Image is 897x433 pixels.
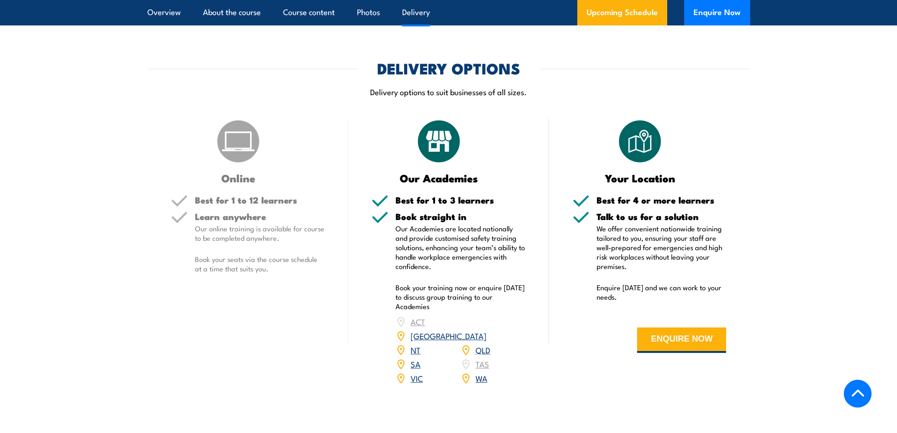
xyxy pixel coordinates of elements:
[147,86,750,97] p: Delivery options to suit businesses of all sizes.
[597,224,727,271] p: We offer convenient nationwide training tailored to you, ensuring your staff are well-prepared fo...
[411,358,420,369] a: SA
[411,372,423,384] a: VIC
[396,196,525,204] h5: Best for 1 to 3 learners
[195,254,325,273] p: Book your seats via the course schedule at a time that suits you.
[597,196,727,204] h5: Best for 4 or more learners
[195,196,325,204] h5: Best for 1 to 12 learners
[195,212,325,221] h5: Learn anywhere
[411,330,486,341] a: [GEOGRAPHIC_DATA]
[476,344,490,355] a: QLD
[476,372,487,384] a: WA
[637,327,726,353] button: ENQUIRE NOW
[597,212,727,221] h5: Talk to us for a solution
[377,61,520,74] h2: DELIVERY OPTIONS
[573,172,708,183] h3: Your Location
[411,344,420,355] a: NT
[396,283,525,311] p: Book your training now or enquire [DATE] to discuss group training to our Academies
[195,224,325,243] p: Our online training is available for course to be completed anywhere.
[396,224,525,271] p: Our Academies are located nationally and provide customised safety training solutions, enhancing ...
[171,172,306,183] h3: Online
[396,212,525,221] h5: Book straight in
[597,283,727,302] p: Enquire [DATE] and we can work to your needs.
[372,172,507,183] h3: Our Academies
